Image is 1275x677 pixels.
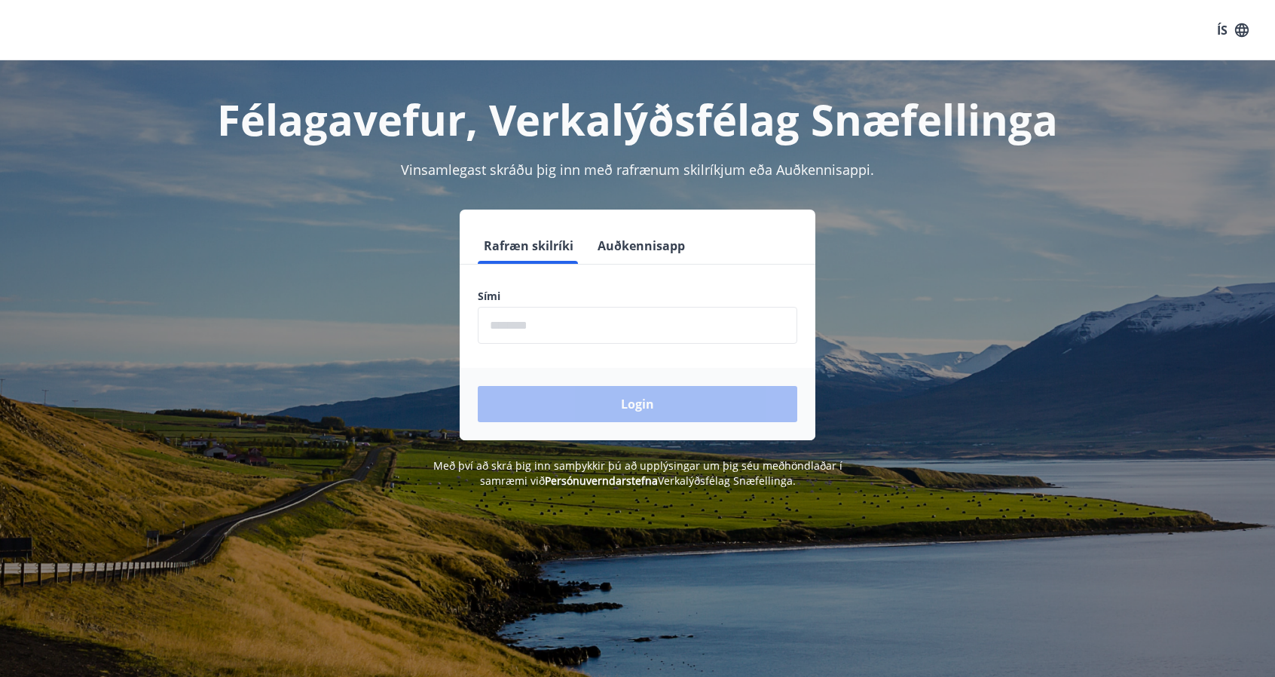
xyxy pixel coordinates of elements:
button: Auðkennisapp [592,228,691,264]
span: Vinsamlegast skráðu þig inn með rafrænum skilríkjum eða Auðkennisappi. [401,161,874,179]
h1: Félagavefur, Verkalýðsfélag Snæfellinga [113,90,1162,148]
span: Með því að skrá þig inn samþykkir þú að upplýsingar um þig séu meðhöndlaðar í samræmi við Verkalý... [433,458,842,488]
button: Rafræn skilríki [478,228,579,264]
label: Sími [478,289,797,304]
a: Persónuverndarstefna [545,473,658,488]
button: ÍS [1209,17,1257,44]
